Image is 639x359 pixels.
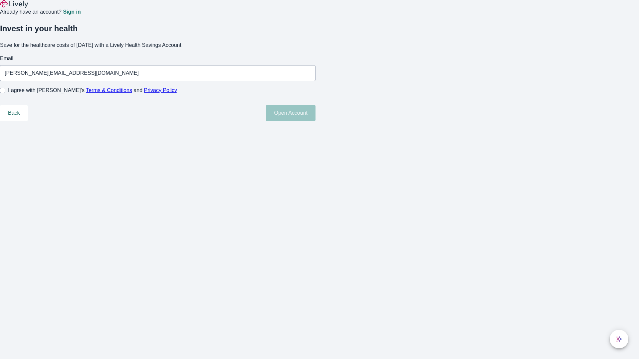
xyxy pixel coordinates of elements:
[86,87,132,93] a: Terms & Conditions
[616,336,622,342] svg: Lively AI Assistant
[610,330,628,348] button: chat
[63,9,81,15] a: Sign in
[144,87,177,93] a: Privacy Policy
[8,86,177,94] span: I agree with [PERSON_NAME]’s and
